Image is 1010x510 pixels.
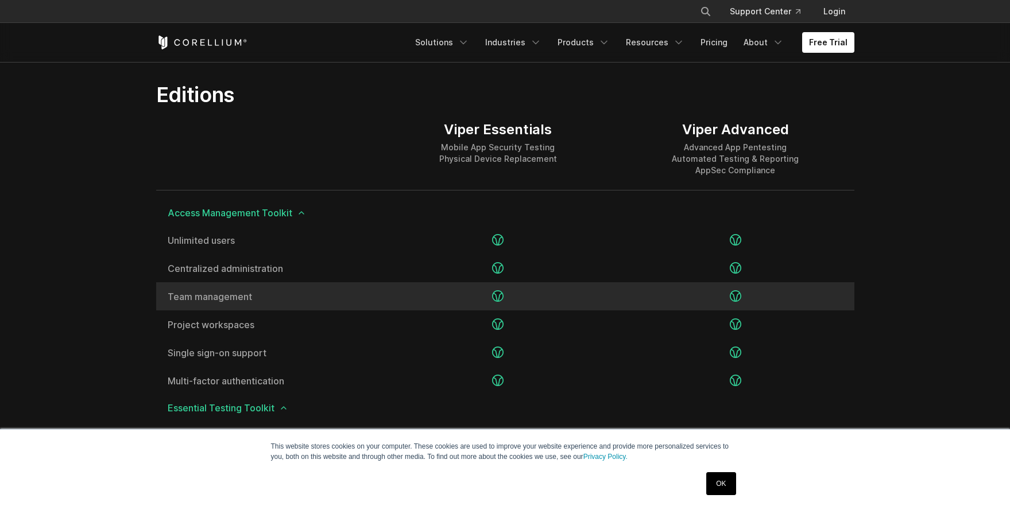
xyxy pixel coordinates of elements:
[814,1,854,22] a: Login
[168,348,368,357] a: Single sign-on support
[168,236,368,245] a: Unlimited users
[439,121,557,138] div: Viper Essentials
[686,1,854,22] div: Navigation Menu
[478,32,548,53] a: Industries
[168,320,368,329] a: Project workspaces
[439,142,557,165] div: Mobile App Security Testing Physical Device Replacement
[408,32,476,53] a: Solutions
[156,82,614,107] h2: Editions
[672,121,799,138] div: Viper Advanced
[271,441,740,462] p: This website stores cookies on your computer. These cookies are used to improve your website expe...
[168,376,368,386] a: Multi-factor authentication
[168,208,843,217] span: Access Management Toolkit
[168,264,368,273] a: Centralized administration
[802,32,854,53] a: Free Trial
[619,32,691,53] a: Resources
[706,472,736,495] a: OK
[672,142,799,176] div: Advanced App Pentesting Automated Testing & Reporting AppSec Compliance
[583,453,628,461] a: Privacy Policy.
[168,292,368,301] a: Team management
[408,32,854,53] div: Navigation Menu
[695,1,716,22] button: Search
[737,32,791,53] a: About
[721,1,810,22] a: Support Center
[694,32,734,53] a: Pricing
[168,403,843,412] span: Essential Testing Toolkit
[156,36,247,49] a: Corellium Home
[551,32,617,53] a: Products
